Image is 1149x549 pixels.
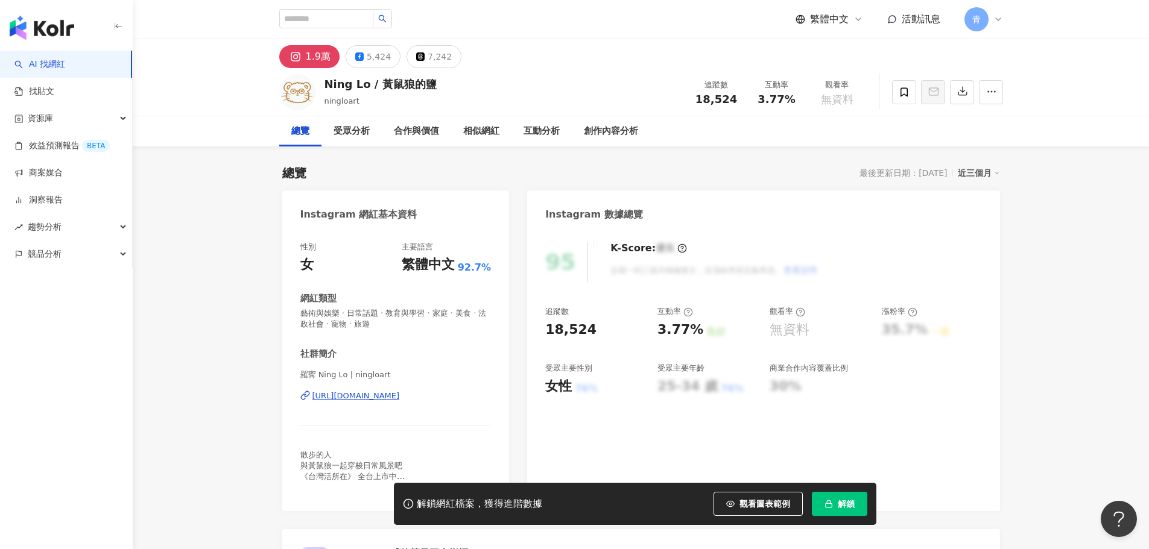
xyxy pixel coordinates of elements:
div: 最後更新日期：[DATE] [859,168,947,178]
button: 觀看圖表範例 [714,492,803,516]
div: 商業合作內容覆蓋比例 [770,363,848,374]
div: 總覽 [282,165,306,181]
div: 互動率 [657,306,693,317]
img: logo [10,16,74,40]
div: 近三個月 [958,165,1000,181]
div: 相似網紅 [463,124,499,139]
button: 解鎖 [812,492,867,516]
button: 5,424 [346,45,400,68]
div: 性別 [300,242,316,253]
div: 合作與價值 [394,124,439,139]
div: 解鎖網紅檔案，獲得進階數據 [417,498,542,510]
div: 1.9萬 [306,48,331,65]
div: Instagram 網紅基本資料 [300,208,417,221]
span: 3.77% [758,93,795,105]
div: 繁體中文 [402,256,455,274]
a: 效益預測報告BETA [14,140,110,152]
div: 追蹤數 [545,306,569,317]
div: 女性 [545,377,572,396]
span: 青 [972,13,981,26]
div: 無資料 [770,321,809,339]
a: 洞察報告 [14,194,63,206]
span: 18,524 [695,93,737,105]
span: ningloart [324,96,359,105]
div: 網紅類型 [300,292,337,305]
span: 藝術與娛樂 · 日常話題 · 教育與學習 · 家庭 · 美食 · 法政社會 · 寵物 · 旅遊 [300,308,492,330]
span: 92.7% [458,261,492,274]
div: 創作內容分析 [584,124,638,139]
span: 散步的人 與黃鼠狼一起穿梭日常風景吧 《台灣活所在》 全台上市中 ☟「黃鼠狼商店」賣場連結☟ Illustrator [GEOGRAPHIC_DATA] [300,450,405,514]
button: 1.9萬 [279,45,340,68]
div: 社群簡介 [300,348,337,360]
span: 觀看圖表範例 [739,499,790,509]
div: 互動率 [754,79,800,91]
div: 互動分析 [524,124,560,139]
div: K-Score : [610,242,687,255]
span: 無資料 [821,93,853,105]
a: [URL][DOMAIN_NAME] [300,391,492,401]
span: 解鎖 [838,499,855,509]
div: 受眾分析 [334,124,370,139]
div: 觀看率 [770,306,805,317]
button: 7,242 [407,45,461,68]
span: 繁體中文 [810,13,849,26]
span: 活動訊息 [902,13,940,25]
span: search [378,14,387,23]
img: KOL Avatar [279,74,315,110]
div: Ning Lo / 黃鼠狼的鹽 [324,77,437,92]
a: 商案媒合 [14,167,63,179]
div: 18,524 [545,321,597,339]
div: Instagram 數據總覽 [545,208,643,221]
div: 女 [300,256,314,274]
div: [URL][DOMAIN_NAME] [312,391,400,401]
span: 資源庫 [28,105,53,132]
a: 找貼文 [14,86,54,98]
a: searchAI 找網紅 [14,58,65,71]
span: 趨勢分析 [28,213,62,240]
div: 受眾主要年齡 [657,363,704,374]
span: rise [14,223,23,231]
div: 主要語言 [402,242,433,253]
div: 觀看率 [814,79,860,91]
div: 總覽 [291,124,309,139]
div: 追蹤數 [694,79,739,91]
div: 漲粉率 [882,306,917,317]
span: 競品分析 [28,240,62,268]
div: 受眾主要性別 [545,363,592,374]
span: 羅寗 Ning Lo | ningloart [300,369,492,380]
div: 3.77% [657,321,703,339]
div: 5,424 [367,48,391,65]
div: 7,242 [428,48,452,65]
